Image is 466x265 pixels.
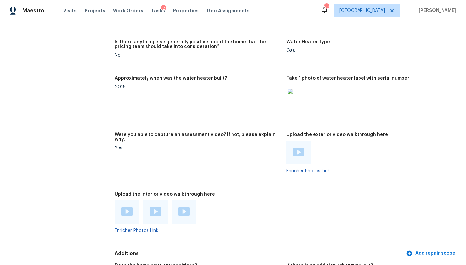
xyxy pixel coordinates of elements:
a: Play Video [178,207,190,217]
span: [GEOGRAPHIC_DATA] [339,7,385,14]
div: 2 [161,5,166,12]
span: Properties [173,7,199,14]
h5: Upload the interior video walkthrough here [115,192,215,197]
a: Enricher Photos Link [286,169,330,173]
span: Maestro [22,7,44,14]
h5: Additions [115,250,405,257]
span: Visits [63,7,77,14]
div: No [115,53,281,58]
button: Add repair scope [405,247,458,260]
span: Geo Assignments [207,7,250,14]
div: Gas [286,48,453,53]
h5: Water Heater Type [286,40,330,44]
img: Play Video [121,207,133,216]
span: Projects [85,7,105,14]
h5: Upload the exterior video walkthrough here [286,132,388,137]
a: Enricher Photos Link [115,228,158,233]
div: 97 [324,4,329,11]
img: Play Video [293,148,304,156]
a: Play Video [293,148,304,157]
a: Play Video [121,207,133,217]
h5: Were you able to capture an assessment video? If not, please explain why. [115,132,281,142]
h5: Approximately when was the water heater built? [115,76,227,81]
span: [PERSON_NAME] [416,7,456,14]
img: Play Video [178,207,190,216]
a: Play Video [150,207,161,217]
span: Tasks [151,8,165,13]
div: Yes [115,146,281,150]
div: 2015 [115,85,281,89]
h5: Take 1 photo of water heater label with serial number [286,76,409,81]
span: Work Orders [113,7,143,14]
span: Add repair scope [407,249,455,258]
h5: Is there anything else generally positive about the home that the pricing team should take into c... [115,40,281,49]
img: Play Video [150,207,161,216]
